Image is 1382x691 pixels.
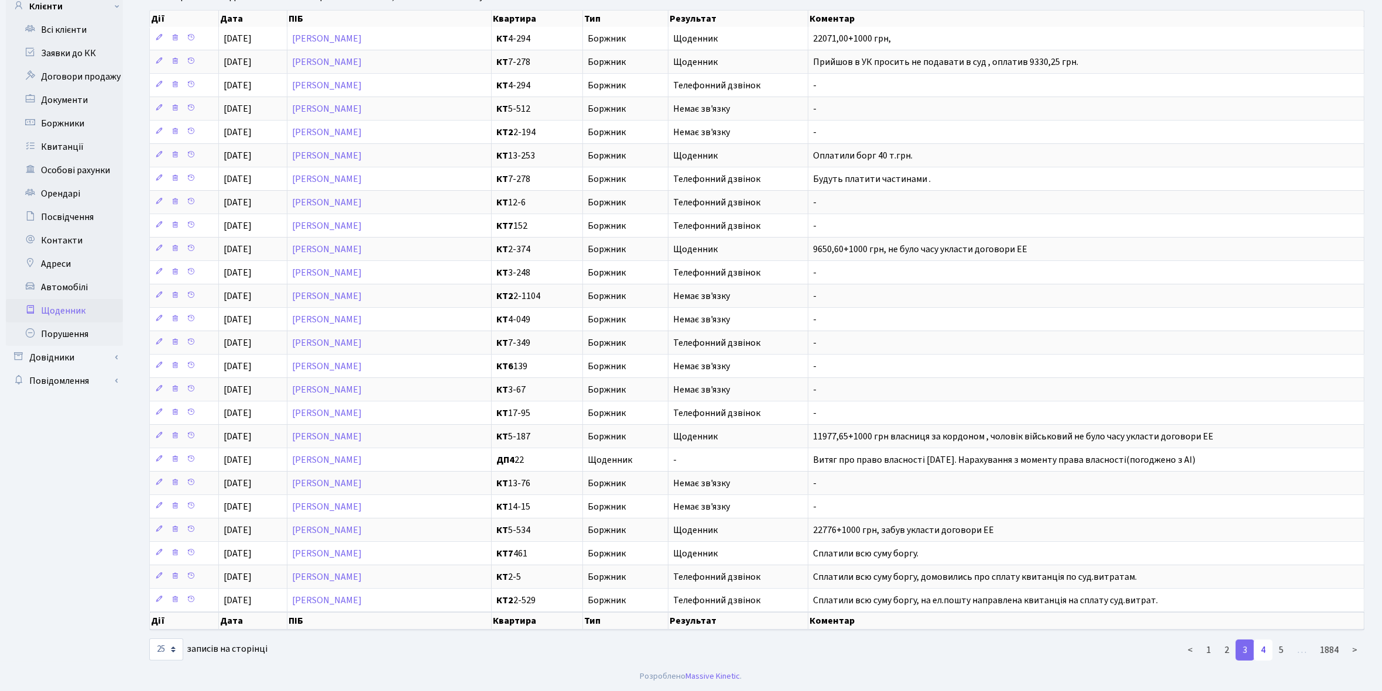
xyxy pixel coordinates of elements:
[813,126,817,139] span: -
[673,81,804,90] span: Телефонний дзвінок
[292,360,362,373] a: [PERSON_NAME]
[583,612,668,630] th: Тип
[813,383,817,396] span: -
[292,32,362,45] a: [PERSON_NAME]
[588,151,663,160] span: Боржник
[224,547,252,560] span: [DATE]
[813,219,817,232] span: -
[588,502,663,511] span: Боржник
[588,198,663,207] span: Боржник
[808,612,1364,630] th: Коментар
[1345,640,1364,661] a: >
[588,338,663,348] span: Боржник
[292,243,362,256] a: [PERSON_NAME]
[813,360,817,373] span: -
[6,369,123,393] a: Повідомлення
[496,290,513,302] b: КТ2
[224,313,252,326] span: [DATE]
[813,336,817,349] span: -
[588,291,663,301] span: Боржник
[813,266,817,279] span: -
[1181,640,1200,661] a: <
[292,313,362,326] a: [PERSON_NAME]
[588,385,663,394] span: Боржник
[224,32,252,45] span: [DATE]
[496,245,578,254] span: 2-374
[686,670,740,682] a: Massive Kinetic
[813,243,1027,256] span: 9650,60+1000 грн, не було часу укласти договори ЕЕ
[496,502,578,511] span: 14-15
[813,32,891,45] span: 22071,00+1000 грн,
[149,638,183,661] select: записів на сторінці
[496,455,578,465] span: 22
[224,243,252,256] span: [DATE]
[496,149,508,162] b: КТ
[492,612,583,630] th: Квартира
[219,612,288,630] th: Дата
[6,135,123,159] a: Квитанції
[588,104,663,114] span: Боржник
[496,430,508,443] b: КТ
[292,477,362,490] a: [PERSON_NAME]
[224,126,252,139] span: [DATE]
[673,34,804,43] span: Щоденник
[588,221,663,231] span: Боржник
[1254,640,1273,661] a: 4
[292,336,362,349] a: [PERSON_NAME]
[6,346,123,369] a: Довідники
[224,407,252,420] span: [DATE]
[287,11,492,27] th: ПІБ
[1272,640,1291,661] a: 5
[1236,640,1254,661] a: 3
[224,360,252,373] span: [DATE]
[673,291,804,301] span: Немає зв'язку
[496,268,578,277] span: 3-248
[496,221,578,231] span: 152
[673,502,804,511] span: Немає зв'язку
[673,338,804,348] span: Телефонний дзвінок
[588,408,663,418] span: Боржник
[496,570,508,583] b: КТ
[224,102,252,115] span: [DATE]
[6,182,123,205] a: Орендарі
[292,290,362,302] a: [PERSON_NAME]
[224,500,252,513] span: [DATE]
[6,112,123,135] a: Боржники
[588,455,663,465] span: Щоденник
[813,500,817,513] span: -
[588,549,663,558] span: Боржник
[588,245,663,254] span: Боржник
[219,11,288,27] th: Дата
[496,407,508,420] b: КТ
[673,104,804,114] span: Немає зв'язку
[588,268,663,277] span: Боржник
[496,56,508,68] b: КТ
[292,196,362,209] a: [PERSON_NAME]
[673,408,804,418] span: Телефонний дзвінок
[496,477,508,490] b: КТ
[588,572,663,582] span: Боржник
[496,336,508,349] b: КТ
[813,313,817,326] span: -
[673,245,804,254] span: Щоденник
[496,104,578,114] span: 5-512
[673,128,804,137] span: Немає зв'язку
[224,453,252,466] span: [DATE]
[224,219,252,232] span: [DATE]
[496,479,578,488] span: 13-76
[6,229,123,252] a: Контакти
[1199,640,1218,661] a: 1
[673,362,804,371] span: Немає зв'язку
[292,430,362,443] a: [PERSON_NAME]
[496,57,578,67] span: 7-278
[496,126,513,139] b: КТ2
[150,11,219,27] th: Дії
[292,126,362,139] a: [PERSON_NAME]
[224,173,252,185] span: [DATE]
[813,407,817,420] span: -
[224,149,252,162] span: [DATE]
[292,547,362,560] a: [PERSON_NAME]
[813,453,1195,466] span: Витяг про право власності [DATE]. Нарахування з моменту права власності(погоджено з АІ)
[813,290,817,302] span: -
[6,65,123,88] a: Договори продажу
